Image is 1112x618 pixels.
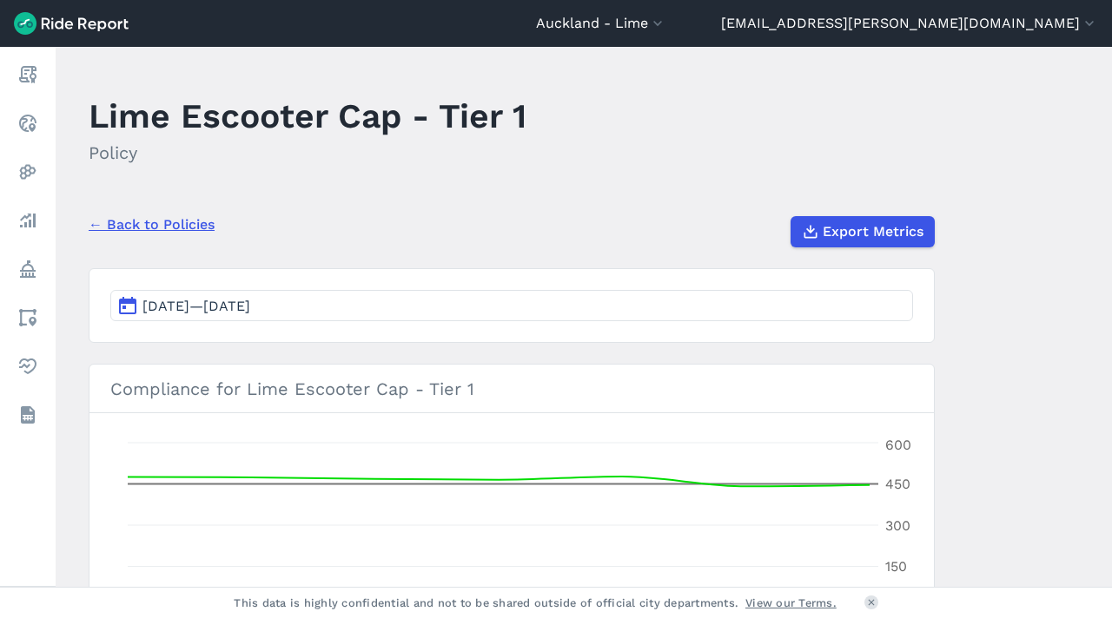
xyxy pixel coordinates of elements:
[721,13,1098,34] button: [EMAIL_ADDRESS][PERSON_NAME][DOMAIN_NAME]
[89,92,526,140] h1: Lime Escooter Cap - Tier 1
[885,558,907,575] tspan: 150
[536,13,666,34] button: Auckland - Lime
[791,216,935,247] button: Export Metrics
[12,205,43,236] a: Analyze
[142,298,250,314] span: [DATE]—[DATE]
[12,351,43,382] a: Health
[885,437,911,453] tspan: 600
[12,108,43,139] a: Realtime
[12,302,43,333] a: Areas
[12,253,43,285] a: Policy
[12,399,43,431] a: Datasets
[12,156,43,187] a: Heatmaps
[110,290,913,321] button: [DATE]—[DATE]
[823,221,923,242] span: Export Metrics
[89,214,215,235] a: ← Back to Policies
[12,59,43,90] a: Report
[89,365,934,413] h3: Compliance for Lime Escooter Cap - Tier 1
[14,12,129,35] img: Ride Report
[745,595,837,611] a: View our Terms.
[885,476,910,492] tspan: 450
[89,140,526,166] h2: Policy
[885,517,910,534] tspan: 300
